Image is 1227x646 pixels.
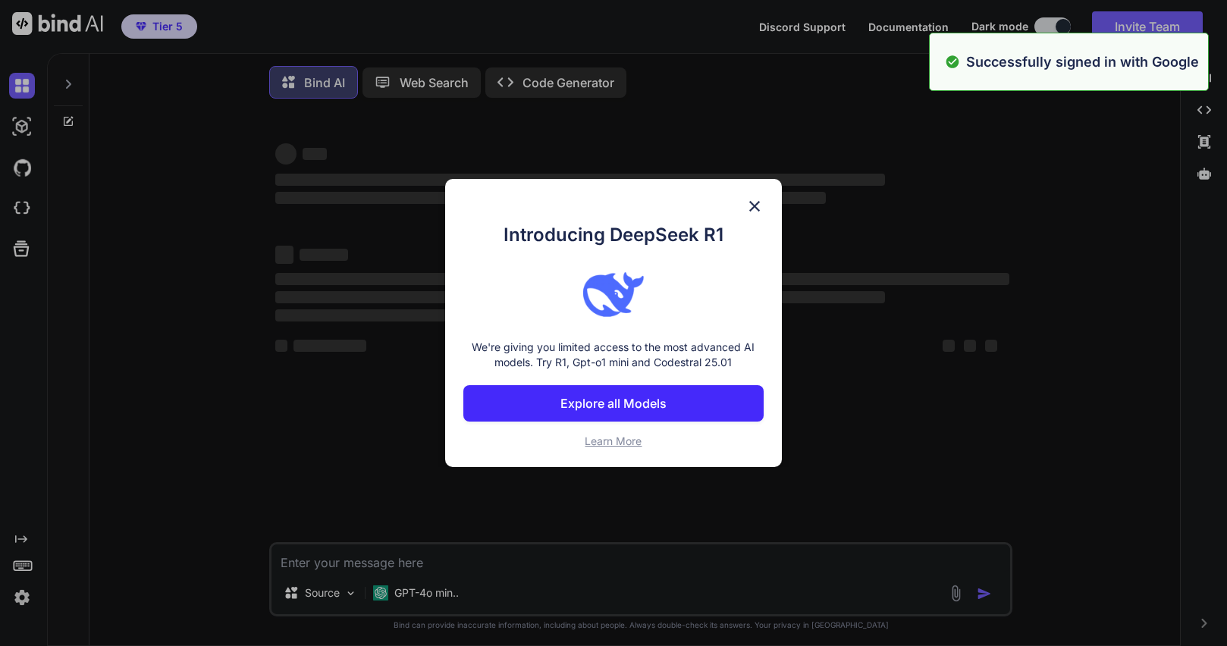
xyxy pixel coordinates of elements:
[945,52,960,72] img: alert
[463,221,764,249] h1: Introducing DeepSeek R1
[966,52,1199,72] p: Successfully signed in with Google
[585,434,642,447] span: Learn More
[583,264,644,325] img: bind logo
[560,394,667,412] p: Explore all Models
[463,340,764,370] p: We're giving you limited access to the most advanced AI models. Try R1, Gpt-o1 mini and Codestral...
[463,385,764,422] button: Explore all Models
[745,197,764,215] img: close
